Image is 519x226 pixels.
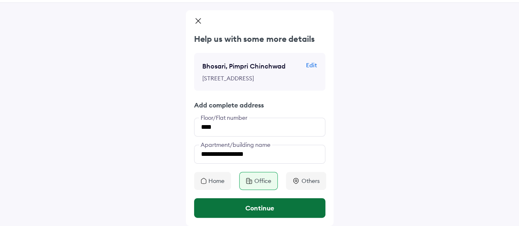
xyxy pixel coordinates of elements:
[202,61,286,71] p: Bhosari, Pimpri Chinchwad
[194,100,325,110] p: Add complete address
[202,74,305,82] p: [STREET_ADDRESS]
[302,177,320,185] p: Others
[254,177,271,185] p: Office
[306,61,317,69] p: Edit
[194,198,325,218] button: Continue
[208,177,224,185] p: Home
[194,33,325,45] p: Help us with some more details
